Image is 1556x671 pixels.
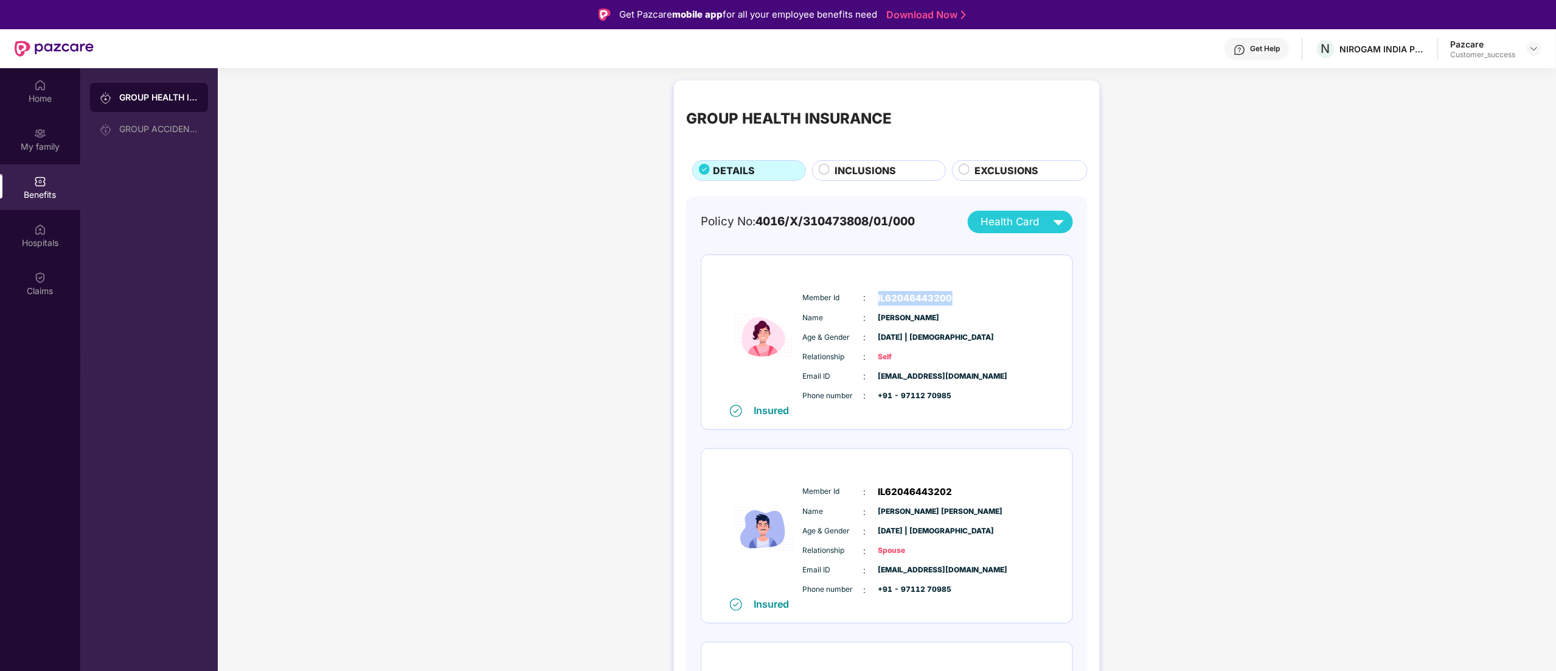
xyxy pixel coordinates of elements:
span: +91 - 97112 70985 [878,584,939,595]
div: GROUP HEALTH INSURANCE [119,91,198,104]
span: Age & Gender [803,525,864,537]
span: Name [803,312,864,324]
span: Phone number [803,390,864,402]
img: svg+xml;base64,PHN2ZyBpZD0iSG9tZSIgeG1sbnM9Imh0dHA6Ly93d3cudzMub3JnLzIwMDAvc3ZnIiB3aWR0aD0iMjAiIG... [34,79,46,91]
span: Relationship [803,351,864,363]
span: Email ID [803,371,864,382]
img: New Pazcare Logo [15,41,94,57]
span: [DATE] | [DEMOGRAPHIC_DATA] [878,332,939,343]
div: Policy No: [701,213,915,231]
a: Download Now [886,9,962,21]
span: Self [878,351,939,363]
span: [DATE] | [DEMOGRAPHIC_DATA] [878,525,939,537]
span: Relationship [803,545,864,557]
span: Email ID [803,564,864,576]
span: IL62046443200 [878,291,953,306]
div: GROUP HEALTH INSURANCE [686,107,892,130]
span: [PERSON_NAME] [PERSON_NAME] [878,506,939,518]
span: Member Id [803,292,864,304]
img: svg+xml;base64,PHN2ZyBpZD0iRHJvcGRvd24tMzJ4MzIiIHhtbG5zPSJodHRwOi8vd3d3LnczLm9yZy8yMDAwL3N2ZyIgd2... [1529,44,1539,54]
img: svg+xml;base64,PHN2ZyB3aWR0aD0iMjAiIGhlaWdodD0iMjAiIHZpZXdCb3g9IjAgMCAyMCAyMCIgZmlsbD0ibm9uZSIgeG... [34,127,46,139]
span: : [864,583,866,597]
span: : [864,544,866,558]
img: svg+xml;base64,PHN2ZyBpZD0iSG9zcGl0YWxzIiB4bWxucz0iaHR0cDovL3d3dy53My5vcmcvMjAwMC9zdmciIHdpZHRoPS... [34,223,46,236]
img: svg+xml;base64,PHN2ZyB3aWR0aD0iMjAiIGhlaWdodD0iMjAiIHZpZXdCb3g9IjAgMCAyMCAyMCIgZmlsbD0ibm9uZSIgeG... [100,124,112,136]
span: EXCLUSIONS [974,163,1038,178]
span: : [864,485,866,499]
span: [EMAIL_ADDRESS][DOMAIN_NAME] [878,371,939,382]
span: DETAILS [714,163,755,178]
span: : [864,564,866,577]
div: Insured [754,404,797,416]
span: : [864,389,866,402]
span: INCLUSIONS [835,163,897,178]
div: Pazcare [1451,38,1516,50]
img: svg+xml;base64,PHN2ZyB3aWR0aD0iMjAiIGhlaWdodD0iMjAiIHZpZXdCb3g9IjAgMCAyMCAyMCIgZmlsbD0ibm9uZSIgeG... [100,92,112,104]
img: svg+xml;base64,PHN2ZyBpZD0iSGVscC0zMngzMiIgeG1sbnM9Imh0dHA6Ly93d3cudzMub3JnLzIwMDAvc3ZnIiB3aWR0aD... [1234,44,1246,56]
span: [PERSON_NAME] [878,312,939,324]
div: Customer_success [1451,50,1516,60]
span: Name [803,506,864,518]
span: Member Id [803,486,864,497]
span: : [864,505,866,519]
span: N [1321,41,1330,56]
img: Logo [599,9,611,21]
span: Phone number [803,584,864,595]
span: : [864,350,866,364]
img: svg+xml;base64,PHN2ZyB4bWxucz0iaHR0cDovL3d3dy53My5vcmcvMjAwMC9zdmciIHdpZHRoPSIxNiIgaGVpZ2h0PSIxNi... [730,405,742,417]
img: icon [727,461,800,597]
span: : [864,291,866,304]
div: GROUP ACCIDENTAL INSURANCE [119,124,198,134]
span: [EMAIL_ADDRESS][DOMAIN_NAME] [878,564,939,576]
span: 4016/X/310473808/01/000 [755,214,915,228]
div: Insured [754,598,797,610]
img: icon [727,267,800,404]
div: Get Pazcare for all your employee benefits need [619,7,877,22]
span: : [864,370,866,383]
span: Age & Gender [803,332,864,343]
span: : [864,331,866,344]
img: svg+xml;base64,PHN2ZyBpZD0iQmVuZWZpdHMiIHhtbG5zPSJodHRwOi8vd3d3LnczLm9yZy8yMDAwL3N2ZyIgd2lkdGg9Ij... [34,175,46,188]
span: : [864,311,866,325]
div: NIROGAM INDIA PVT. LTD. [1340,43,1425,55]
span: IL62046443202 [878,485,953,499]
strong: mobile app [672,9,723,20]
span: : [864,525,866,538]
span: Health Card [981,214,1039,230]
img: Stroke [961,9,966,21]
button: Health Card [968,211,1073,233]
img: svg+xml;base64,PHN2ZyB4bWxucz0iaHR0cDovL3d3dy53My5vcmcvMjAwMC9zdmciIHZpZXdCb3g9IjAgMCAyNCAyNCIgd2... [1048,211,1069,233]
div: Get Help [1251,44,1280,54]
img: svg+xml;base64,PHN2ZyBpZD0iQ2xhaW0iIHhtbG5zPSJodHRwOi8vd3d3LnczLm9yZy8yMDAwL3N2ZyIgd2lkdGg9IjIwIi... [34,272,46,284]
img: svg+xml;base64,PHN2ZyB4bWxucz0iaHR0cDovL3d3dy53My5vcmcvMjAwMC9zdmciIHdpZHRoPSIxNiIgaGVpZ2h0PSIxNi... [730,599,742,611]
span: +91 - 97112 70985 [878,390,939,402]
span: Spouse [878,545,939,557]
